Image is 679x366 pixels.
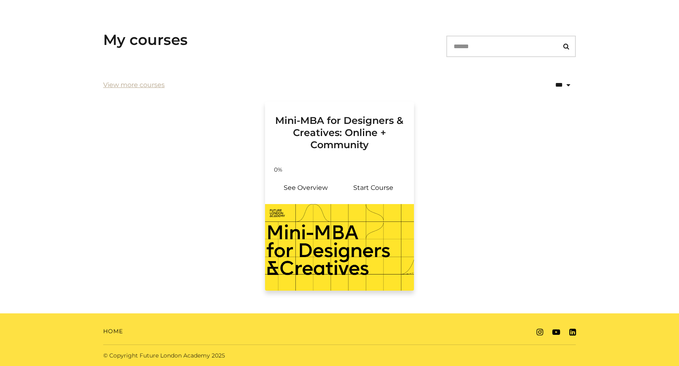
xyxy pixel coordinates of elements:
select: status [520,74,576,96]
a: Mini-MBA for Designers & Creatives: Online + Community: Resume Course [339,178,407,198]
a: Mini-MBA for Designers & Creatives: Online + Community: See Overview [272,178,339,198]
a: View more courses [103,80,165,90]
span: 0% [268,166,288,174]
div: © Copyright Future London Academy 2025 [97,351,339,360]
a: Mini-MBA for Designers & Creatives: Online + Community [265,102,414,161]
a: Home [103,327,123,336]
h3: Mini-MBA for Designers & Creatives: Online + Community [275,102,404,151]
h3: My courses [103,31,188,49]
